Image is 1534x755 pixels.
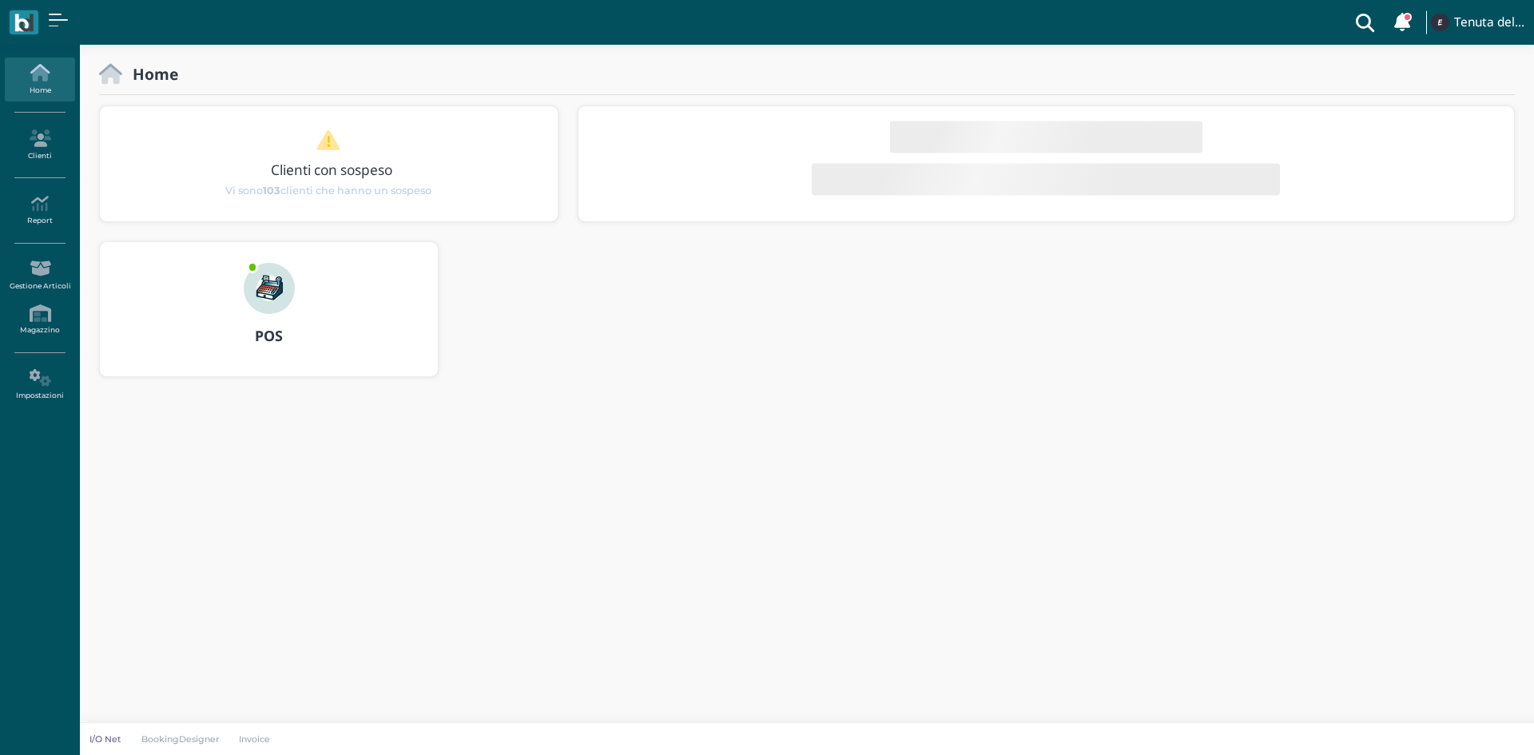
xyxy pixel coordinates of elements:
a: Magazzino [5,298,74,342]
img: ... [1431,14,1449,31]
b: 103 [263,185,280,197]
span: Vi sono clienti che hanno un sospeso [225,183,431,198]
h2: Home [122,66,178,82]
div: 1 / 1 [100,106,558,221]
a: Gestione Articoli [5,253,74,297]
a: ... Tenuta del Barco [1429,3,1524,42]
a: Report [5,189,74,232]
img: ... [244,263,295,314]
a: ... POS [99,241,439,396]
a: Clienti [5,123,74,167]
h3: Clienti con sospeso [133,162,530,177]
iframe: Help widget launcher [1421,705,1520,741]
img: logo [14,14,33,32]
a: Clienti con sospeso Vi sono103clienti che hanno un sospeso [130,129,527,198]
a: Home [5,58,74,101]
a: Impostazioni [5,363,74,407]
b: POS [255,326,283,345]
h4: Tenuta del Barco [1454,16,1524,30]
